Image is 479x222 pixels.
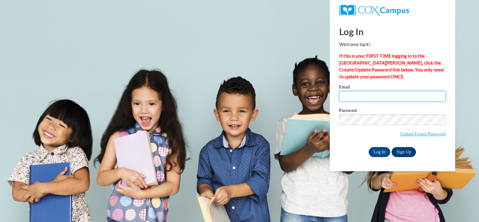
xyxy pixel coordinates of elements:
a: Sign Up [392,147,416,157]
a: Update/Forgot Password [400,131,446,136]
strong: If this is your FIRST TIME logging in to the [GEOGRAPHIC_DATA][PERSON_NAME], click the Create/Upd... [339,53,444,79]
a: COX Campus [339,7,409,13]
label: Email [339,85,446,91]
label: Password [339,108,446,114]
h1: Log In [339,25,446,38]
input: Log In [369,147,391,157]
img: COX Campus [339,5,409,16]
p: Welcome back! [339,41,446,48]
